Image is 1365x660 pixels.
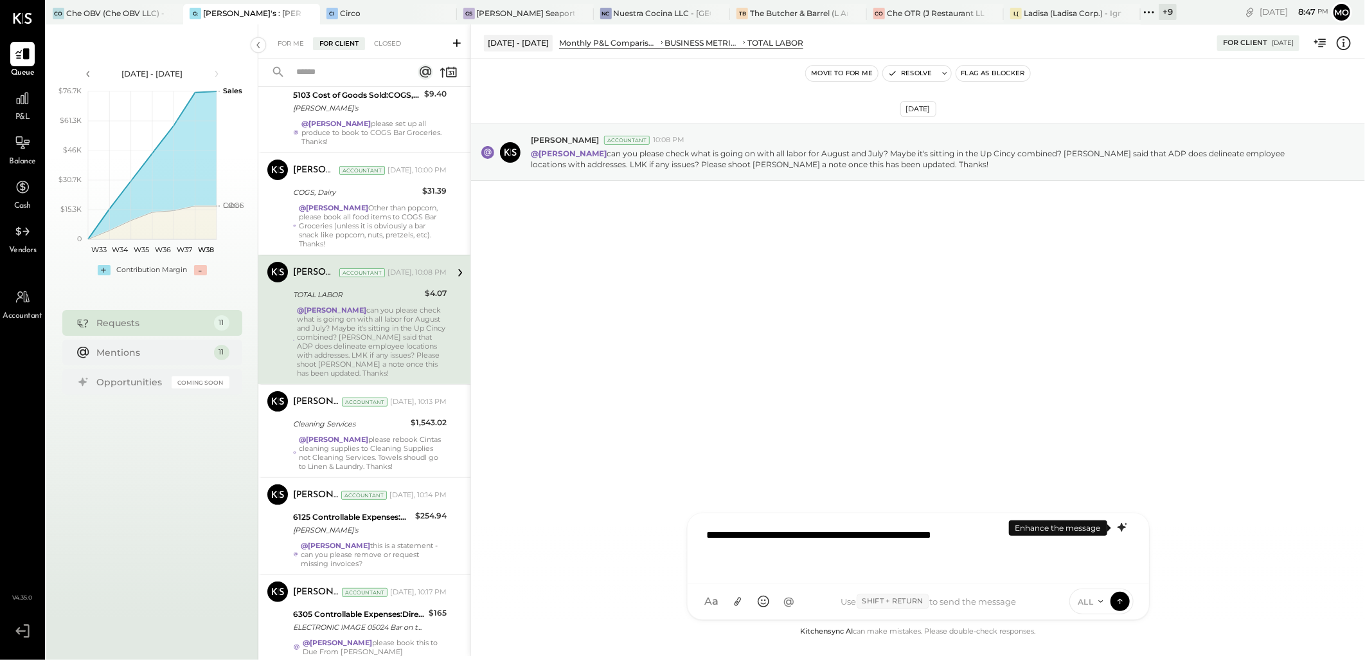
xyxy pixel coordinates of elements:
[806,66,878,81] button: Move to for me
[301,119,371,128] strong: @[PERSON_NAME]
[293,164,337,177] div: [PERSON_NAME]
[900,101,936,117] div: [DATE]
[425,287,447,300] div: $4.07
[857,594,929,609] span: Shift + Return
[299,203,447,248] div: Other than popcorn, please book all food items to COGS Bar Groceries (unless it is obviously a ba...
[303,638,372,647] strong: @[PERSON_NAME]
[203,8,301,19] div: [PERSON_NAME]'s : [PERSON_NAME]'s
[66,8,164,19] div: Che OBV (Che OBV LLC) - Ignite
[1009,520,1107,536] div: Enhance the message
[299,203,368,212] strong: @[PERSON_NAME]
[223,201,242,210] text: Labor
[339,166,385,175] div: Accountant
[750,8,848,19] div: The Butcher & Barrel (L Argento LLC) - [GEOGRAPHIC_DATA]
[190,8,201,19] div: G:
[600,8,612,19] div: NC
[293,102,420,115] div: [PERSON_NAME]'s
[9,245,37,257] span: Vendors
[653,135,684,145] span: 10:08 PM
[326,8,338,19] div: Ci
[293,489,339,502] div: [PERSON_NAME]
[58,86,82,95] text: $76.7K
[293,608,425,621] div: 6305 Controllable Expenses:Direct Operating Expenses:Music & DJ
[415,509,447,522] div: $254.94
[736,8,748,19] div: TB
[293,524,411,536] div: [PERSON_NAME]'s
[429,607,447,619] div: $165
[342,588,388,597] div: Accountant
[956,66,1030,81] button: Flag as Blocker
[112,245,129,254] text: W34
[1272,39,1294,48] div: [DATE]
[390,587,447,598] div: [DATE], 10:17 PM
[293,511,411,524] div: 6125 Controllable Expenses:Direct Operating Expenses:Restaurant Supplies
[531,149,607,158] strong: @[PERSON_NAME]
[339,268,385,277] div: Accountant
[11,68,35,79] span: Queue
[293,417,407,430] div: Cleaning Services
[297,306,447,378] div: can you please check what is going on with all labor for August and July? Maybe it's sitting in t...
[214,315,229,331] div: 11
[340,8,361,19] div: Circo
[342,398,388,407] div: Accountant
[388,268,447,278] div: [DATE], 10:08 PM
[223,86,242,95] text: Sales
[14,201,31,212] span: Cash
[463,8,475,19] div: GS
[887,8,985,19] div: Che OTR (J Restaurant LLC) - Ignite
[297,306,366,315] strong: @[PERSON_NAME]
[117,265,188,275] div: Contribution Margin
[484,35,553,51] div: [DATE] - [DATE]
[313,37,365,50] div: For Client
[700,590,724,613] button: Aa
[177,245,192,254] text: W37
[1244,5,1256,19] div: copy link
[97,316,208,329] div: Requests
[299,435,368,444] strong: @[PERSON_NAME]
[172,376,229,389] div: Coming Soon
[197,245,213,254] text: W38
[155,245,171,254] text: W36
[1,219,44,257] a: Vendors
[63,145,82,154] text: $46K
[3,311,42,322] span: Accountant
[783,595,794,608] span: @
[1,42,44,79] a: Queue
[368,37,407,50] div: Closed
[531,134,599,145] span: [PERSON_NAME]
[873,8,885,19] div: CO
[299,435,447,471] div: please rebook Cintas cleaning supplies to Cleaning Supplies not Cleaning Services. Towels shoudl ...
[293,621,425,634] div: ELECTRONIC IMAGE 05024 Bar on the levee
[1159,4,1177,20] div: + 9
[134,245,149,254] text: W35
[60,205,82,214] text: $15.3K
[293,186,418,199] div: COGS, Dairy
[341,491,387,500] div: Accountant
[411,416,447,429] div: $1,543.02
[91,245,106,254] text: W33
[1332,2,1352,23] button: Mo
[60,116,82,125] text: $61.3K
[665,37,741,48] div: BUSINESS METRICS
[301,541,447,568] div: this is a statement - can you please remove or request missing invoices?
[15,112,30,124] span: P&L
[194,265,207,275] div: -
[778,590,801,613] button: @
[1,131,44,168] a: Balance
[883,66,937,81] button: Resolve
[301,541,370,550] strong: @[PERSON_NAME]
[97,376,165,389] div: Opportunities
[614,8,711,19] div: Nuestra Cocina LLC - [GEOGRAPHIC_DATA]
[97,346,208,359] div: Mentions
[9,156,36,168] span: Balance
[747,37,803,48] div: TOTAL LABOR
[223,201,244,210] text: COGS
[390,397,447,407] div: [DATE], 10:13 PM
[293,396,339,408] div: [PERSON_NAME]
[1024,8,1121,19] div: Ladisa (Ladisa Corp.) - Ignite
[559,37,659,48] div: Monthly P&L Comparison
[424,87,447,100] div: $9.40
[388,165,447,176] div: [DATE], 10:00 PM
[303,638,447,656] div: please book this to Due From [PERSON_NAME]
[1223,38,1267,48] div: For Client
